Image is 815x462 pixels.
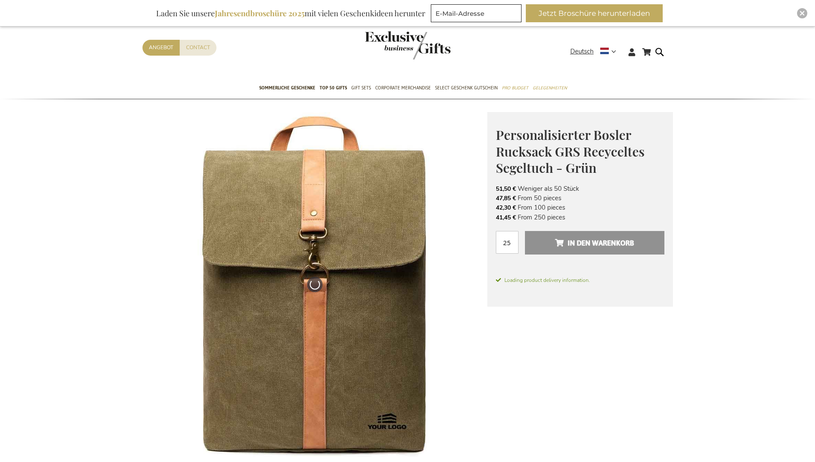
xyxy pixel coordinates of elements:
img: Close [800,11,805,16]
span: Gift Sets [351,83,371,92]
a: Gelegenheiten [533,78,567,99]
a: Sommerliche geschenke [259,78,315,99]
span: Deutsch [570,47,594,56]
li: From 100 pieces [496,203,664,212]
a: Angebot [142,40,180,56]
span: 47,85 € [496,194,516,202]
span: 41,45 € [496,213,516,222]
span: Gelegenheiten [533,83,567,92]
a: Contact [180,40,216,56]
form: marketing offers and promotions [431,4,524,25]
span: Corporate Merchandise [375,83,431,92]
b: Jahresendbroschüre 2025 [215,8,305,18]
li: From 50 pieces [496,193,664,203]
a: Gift Sets [351,78,371,99]
img: Personalised Bosler Backpack GRS Recycled Canvas - Green [142,112,487,457]
a: store logo [365,31,408,59]
li: Weniger als 50 Stück [496,184,664,193]
input: Menge [496,231,519,254]
span: Sommerliche geschenke [259,83,315,92]
a: Pro Budget [502,78,528,99]
span: 42,30 € [496,204,516,212]
span: Pro Budget [502,83,528,92]
img: Exclusive Business gifts logo [365,31,450,59]
span: Loading product delivery information. [496,276,664,284]
span: Select Geschenk Gutschein [435,83,498,92]
input: E-Mail-Adresse [431,4,522,22]
span: Personalisierter Bosler Rucksack GRS Recyceltes Segeltuch - Grün [496,126,645,176]
a: Corporate Merchandise [375,78,431,99]
div: Laden Sie unsere mit vielen Geschenkideen herunter [152,4,429,22]
div: Close [797,8,807,18]
span: TOP 50 Gifts [320,83,347,92]
li: From 250 pieces [496,213,664,222]
a: TOP 50 Gifts [320,78,347,99]
button: Jetzt Broschüre herunterladen [526,4,663,22]
span: 51,50 € [496,185,516,193]
a: Select Geschenk Gutschein [435,78,498,99]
